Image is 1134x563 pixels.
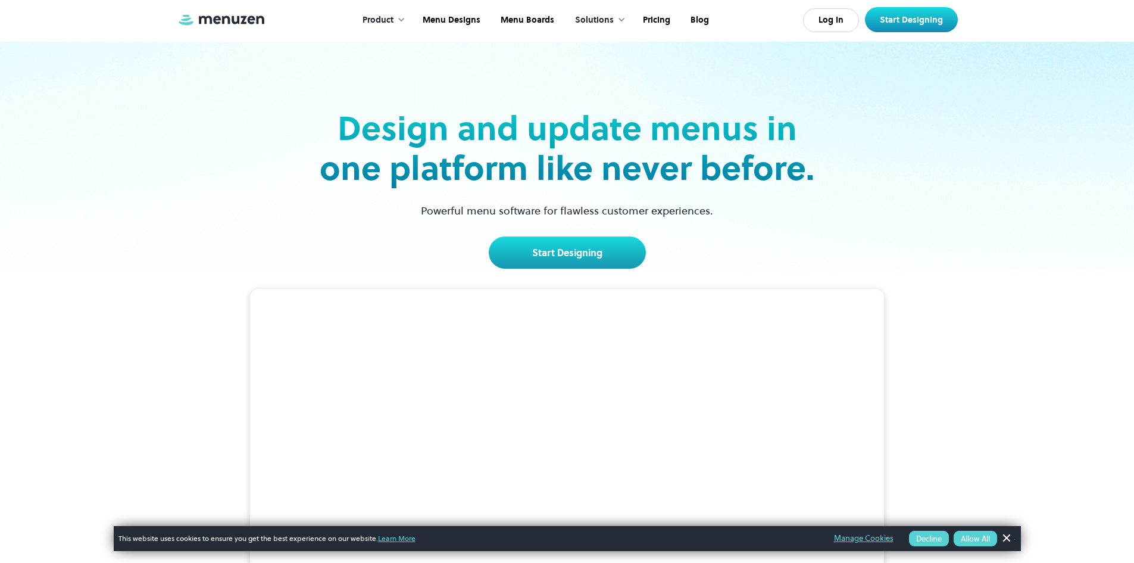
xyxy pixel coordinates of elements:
a: Pricing [632,2,679,39]
a: Menu Designs [411,2,489,39]
a: Learn More [378,533,416,543]
div: Product [363,14,393,27]
a: Start Designing [489,237,646,269]
a: Dismiss Banner [997,530,1015,548]
span: This website uses cookies to ensure you get the best experience on our website. [118,533,817,544]
div: Solutions [563,2,632,39]
a: Menu Boards [489,2,563,39]
div: Product [351,2,411,39]
a: Start Designing [865,7,958,32]
a: Log In [803,8,859,32]
h2: Design and update menus in one platform like never before. [316,108,819,188]
a: Blog [679,2,718,39]
a: Manage Cookies [834,532,894,545]
div: Solutions [575,14,614,27]
button: Allow All [954,531,997,546]
p: Powerful menu software for flawless customer experiences. [406,203,728,219]
button: Decline [909,531,949,546]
